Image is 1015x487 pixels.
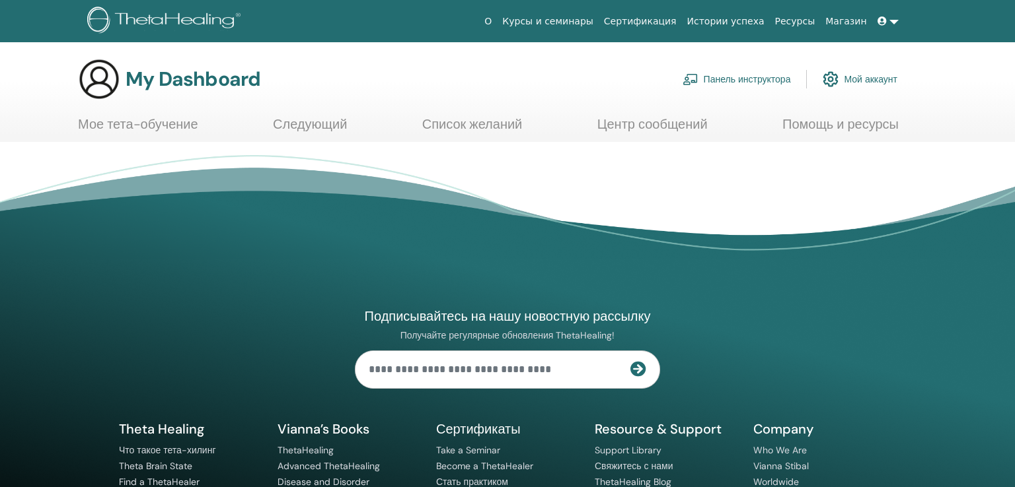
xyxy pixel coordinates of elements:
a: Support Library [595,444,661,456]
img: cog.svg [823,68,839,90]
a: Центр сообщений [597,116,708,142]
a: Свяжитесь с нами [595,460,673,472]
p: Получайте регулярные обновления ThetaHealing! [355,329,660,341]
a: Advanced ThetaHealing [278,460,380,472]
a: Сертификация [599,9,682,34]
a: Что такое тета-хилинг [119,444,216,456]
a: Мой аккаунт [823,65,897,94]
h5: Сертификаты [436,420,579,438]
h3: My Dashboard [126,67,260,91]
h5: Vianna’s Books [278,420,420,438]
h4: Подписывайтесь на нашу новостную рассылку [355,308,660,325]
img: chalkboard-teacher.svg [683,73,698,85]
a: Курсы и семинары [497,9,599,34]
a: Theta Brain State [119,460,192,472]
h5: Theta Healing [119,420,262,438]
a: Список желаний [422,116,523,142]
h5: Resource & Support [595,420,737,438]
a: Become a ThetaHealer [436,460,533,472]
a: Мое тета-обучение [78,116,198,142]
a: Ресурсы [770,9,821,34]
a: Vianna Stibal [753,460,809,472]
h5: Company [753,420,896,438]
a: Помощь и ресурсы [782,116,899,142]
a: ThetaHealing [278,444,334,456]
a: Панель инструктора [683,65,791,94]
a: О [479,9,497,34]
a: Take a Seminar [436,444,500,456]
a: Истории успеха [682,9,770,34]
img: generic-user-icon.jpg [78,58,120,100]
a: Who We Are [753,444,807,456]
a: Следующий [273,116,347,142]
a: Магазин [820,9,872,34]
img: logo.png [87,7,245,36]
